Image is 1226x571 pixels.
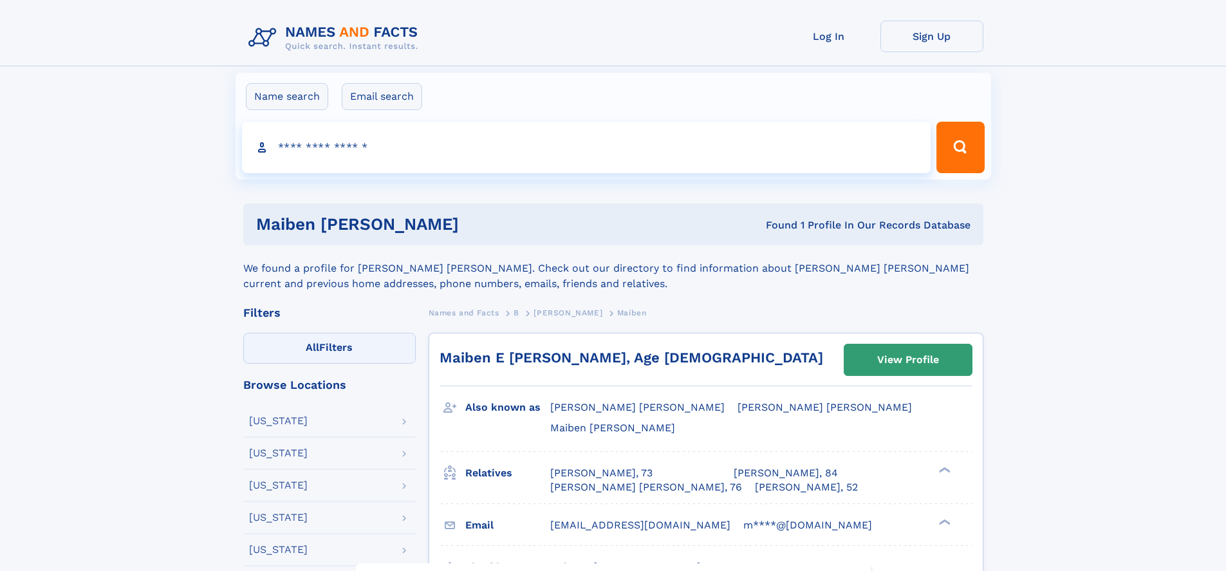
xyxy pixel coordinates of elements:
h1: Maiben [PERSON_NAME] [256,216,613,232]
a: [PERSON_NAME], 73 [550,466,653,480]
div: [US_STATE] [249,416,308,426]
img: Logo Names and Facts [243,21,429,55]
a: Names and Facts [429,304,499,321]
a: Sign Up [880,21,983,52]
span: Maiben [617,308,647,317]
span: [EMAIL_ADDRESS][DOMAIN_NAME] [550,519,730,531]
span: [PERSON_NAME] [534,308,602,317]
div: Filters [243,307,416,319]
div: [US_STATE] [249,448,308,458]
a: B [514,304,519,321]
h3: Relatives [465,462,550,484]
span: [PERSON_NAME] [PERSON_NAME] [550,401,725,413]
span: B [514,308,519,317]
div: ❯ [936,518,951,526]
span: [PERSON_NAME] [PERSON_NAME] [738,401,912,413]
input: search input [242,122,931,173]
div: ❯ [936,465,951,474]
label: Email search [342,83,422,110]
h3: Also known as [465,397,550,418]
span: All [306,341,319,353]
div: [US_STATE] [249,545,308,555]
a: [PERSON_NAME] [PERSON_NAME], 76 [550,480,742,494]
a: [PERSON_NAME], 52 [755,480,858,494]
a: Log In [777,21,880,52]
h3: Email [465,514,550,536]
div: Found 1 Profile In Our Records Database [612,218,971,232]
a: Maiben E [PERSON_NAME], Age [DEMOGRAPHIC_DATA] [440,350,823,366]
label: Name search [246,83,328,110]
div: [US_STATE] [249,512,308,523]
span: Maiben [PERSON_NAME] [550,422,675,434]
div: Browse Locations [243,379,416,391]
button: Search Button [936,122,984,173]
div: View Profile [877,345,939,375]
a: [PERSON_NAME], 84 [734,466,838,480]
div: [US_STATE] [249,480,308,491]
div: We found a profile for [PERSON_NAME] [PERSON_NAME]. Check out our directory to find information a... [243,245,983,292]
a: [PERSON_NAME] [534,304,602,321]
label: Filters [243,333,416,364]
a: View Profile [844,344,972,375]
